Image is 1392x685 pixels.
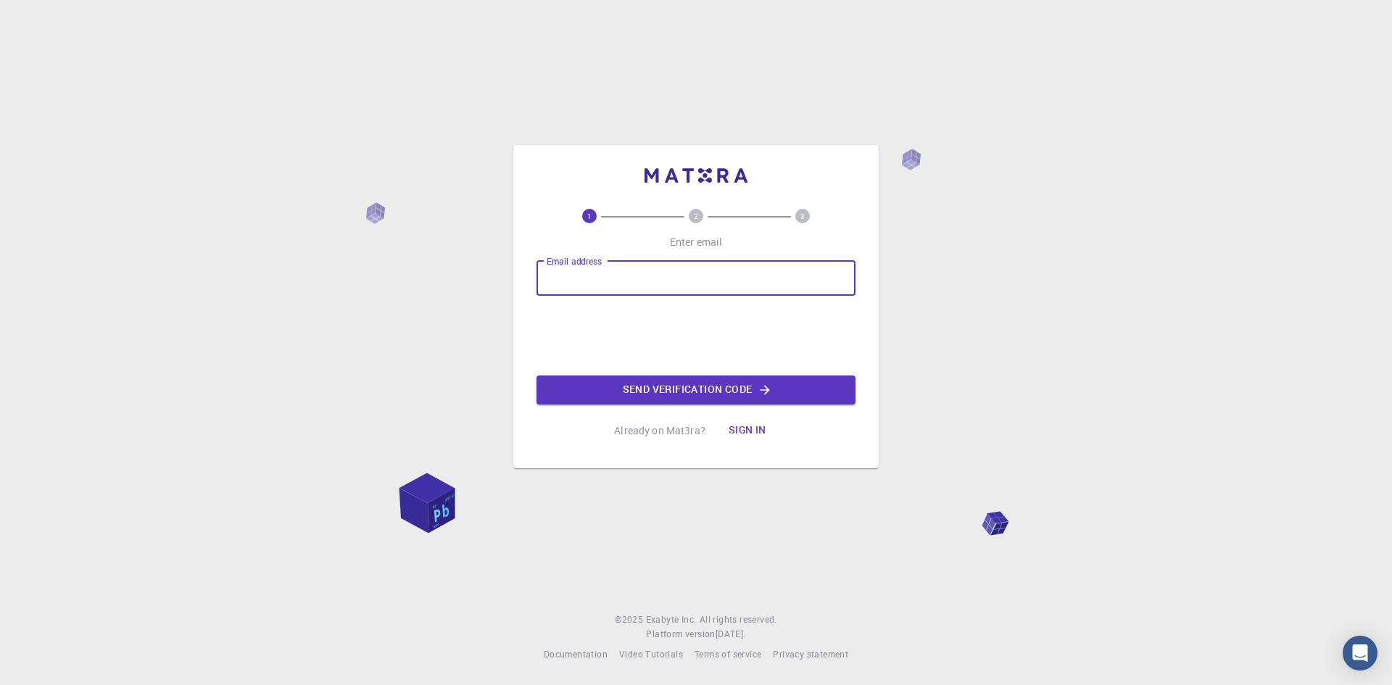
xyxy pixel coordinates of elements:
[646,613,697,625] span: Exabyte Inc.
[619,648,683,660] span: Video Tutorials
[615,613,645,627] span: © 2025
[773,648,848,660] span: Privacy statement
[614,423,705,438] p: Already on Mat3ra?
[587,211,592,221] text: 1
[544,647,608,662] a: Documentation
[700,613,777,627] span: All rights reserved.
[716,628,746,639] span: [DATE] .
[1343,636,1377,671] div: Open Intercom Messenger
[716,627,746,642] a: [DATE].
[695,647,761,662] a: Terms of service
[544,648,608,660] span: Documentation
[646,613,697,627] a: Exabyte Inc.
[800,211,805,221] text: 3
[694,211,698,221] text: 2
[670,235,723,249] p: Enter email
[695,648,761,660] span: Terms of service
[717,416,778,445] button: Sign in
[619,647,683,662] a: Video Tutorials
[536,375,855,404] button: Send verification code
[547,255,602,267] label: Email address
[586,307,806,364] iframe: reCAPTCHA
[773,647,848,662] a: Privacy statement
[646,627,715,642] span: Platform version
